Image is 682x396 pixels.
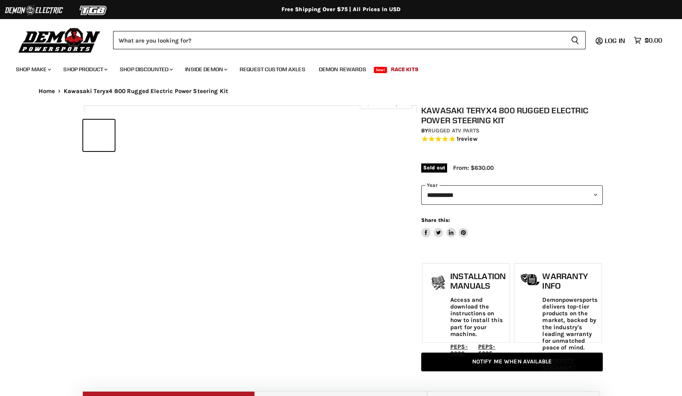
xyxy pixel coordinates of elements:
[421,126,603,135] div: by
[313,61,372,78] a: Demon Rewards
[459,136,477,143] span: review
[234,61,311,78] a: Request Custom Axles
[605,37,625,45] span: Log in
[421,353,603,371] a: Notify Me When Available
[421,163,447,172] span: Sold out
[64,88,228,95] span: Kawasaki Teryx4 800 Rugged Electric Power Steering Kit
[83,120,115,151] button: IMAGE thumbnail
[421,105,603,125] h1: Kawasaki Teryx4 800 Rugged Electric Power Steering Kit
[601,37,630,44] a: Log in
[23,88,660,95] nav: Breadcrumbs
[630,35,666,46] a: $0.00
[385,61,424,78] a: Race Kits
[421,185,603,205] select: year
[450,297,506,338] p: Access and download the instructions on how to install this part for your machine.
[565,31,586,49] button: Search
[421,135,603,144] span: Rated 5.0 out of 5 stars 1 reviews
[113,31,586,49] form: Product
[645,37,662,44] span: $0.00
[114,61,178,78] a: Shop Discounted
[64,3,123,18] img: TGB Logo 2
[428,127,479,134] a: Rugged ATV Parts
[16,26,103,54] img: Demon Powersports
[520,274,540,286] img: warranty-icon.png
[421,217,450,223] span: Share this:
[57,61,112,78] a: Shop Product
[428,274,448,293] img: install_manual-icon.png
[453,164,494,171] span: From: $630.00
[364,100,408,106] span: Click to expand
[542,272,597,290] h1: Warranty Info
[113,31,565,49] input: Search
[179,61,232,78] a: Inside Demon
[542,297,597,351] p: Demonpowersports delivers top-tier products on the market, backed by the industry's leading warra...
[450,272,506,290] h1: Installation Manuals
[421,217,469,238] aside: Share this:
[39,88,55,95] a: Home
[10,61,56,78] a: Shop Make
[4,3,64,18] img: Demon Electric Logo 2
[23,6,660,13] div: Free Shipping Over $75 | All Prices In USD
[450,343,468,357] a: PEPS-3002
[457,136,477,143] span: 1 reviews
[478,343,496,357] a: PEPS-5005
[374,67,387,73] span: New!
[10,58,660,78] ul: Main menu
[542,357,576,371] a: WARRANTY STATEMENT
